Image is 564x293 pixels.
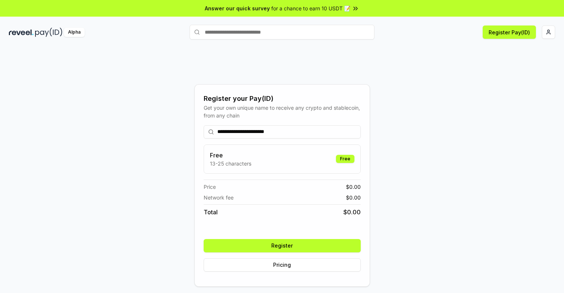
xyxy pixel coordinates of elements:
[9,28,34,37] img: reveel_dark
[204,183,216,191] span: Price
[204,93,361,104] div: Register your Pay(ID)
[205,4,270,12] span: Answer our quick survey
[204,194,234,201] span: Network fee
[483,25,536,39] button: Register Pay(ID)
[35,28,62,37] img: pay_id
[336,155,354,163] div: Free
[271,4,350,12] span: for a chance to earn 10 USDT 📝
[346,183,361,191] span: $ 0.00
[204,104,361,119] div: Get your own unique name to receive any crypto and stablecoin, from any chain
[343,208,361,217] span: $ 0.00
[210,160,251,167] p: 13-25 characters
[204,239,361,252] button: Register
[204,208,218,217] span: Total
[210,151,251,160] h3: Free
[204,258,361,272] button: Pricing
[346,194,361,201] span: $ 0.00
[64,28,85,37] div: Alpha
